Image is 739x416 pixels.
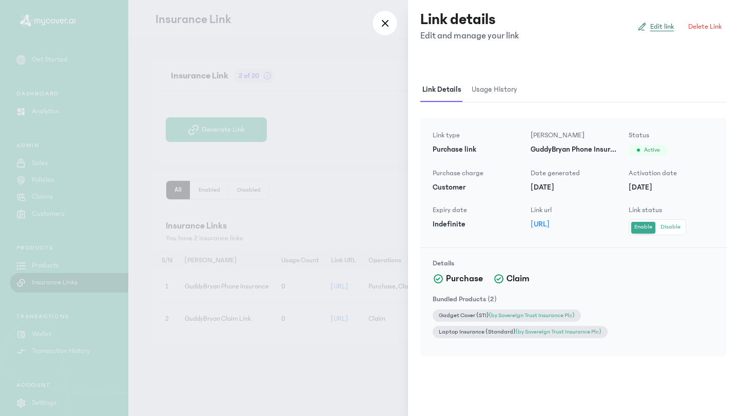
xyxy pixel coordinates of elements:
[420,29,519,43] p: Edit and manage your link
[683,18,727,35] button: Delete Link
[688,22,722,32] span: Delete Link
[629,182,714,193] p: [DATE]
[629,130,714,140] p: Status
[433,219,518,230] p: Indefinite
[531,182,616,193] p: [DATE]
[433,326,608,338] p: Laptop Insurance (Standard)
[644,146,660,154] span: Active
[531,205,616,215] p: Link url
[489,312,574,319] span: (by Sovereign Trust Insurance Plc)
[433,258,714,268] h5: Details
[531,220,550,228] a: [URL]
[433,144,518,155] p: Purchase link
[420,10,519,29] h3: Link details
[507,272,530,286] span: Claim
[657,222,684,233] button: Disable
[433,294,714,304] h5: Bundled Products (2)
[433,130,518,140] p: Link type
[420,78,470,102] button: Link details
[629,168,714,178] p: Activation date
[531,130,616,140] p: [PERSON_NAME]
[531,168,616,178] p: Date generated
[470,78,525,102] button: Usage history
[433,168,518,178] p: Purchase charge
[433,182,518,193] p: Customer
[650,22,674,32] span: Edit link
[515,328,601,335] span: (by Sovereign Trust Insurance Plc)
[433,205,518,215] p: Expiry date
[629,205,714,215] p: Link status
[631,222,655,233] button: Enable
[420,78,463,102] span: Link details
[531,144,616,155] p: GuddyBryan Phone Insurance
[446,272,483,286] span: Purchase
[632,18,679,35] a: Edit link
[470,78,519,102] span: Usage history
[433,309,581,322] p: Gadget Cover (STI)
